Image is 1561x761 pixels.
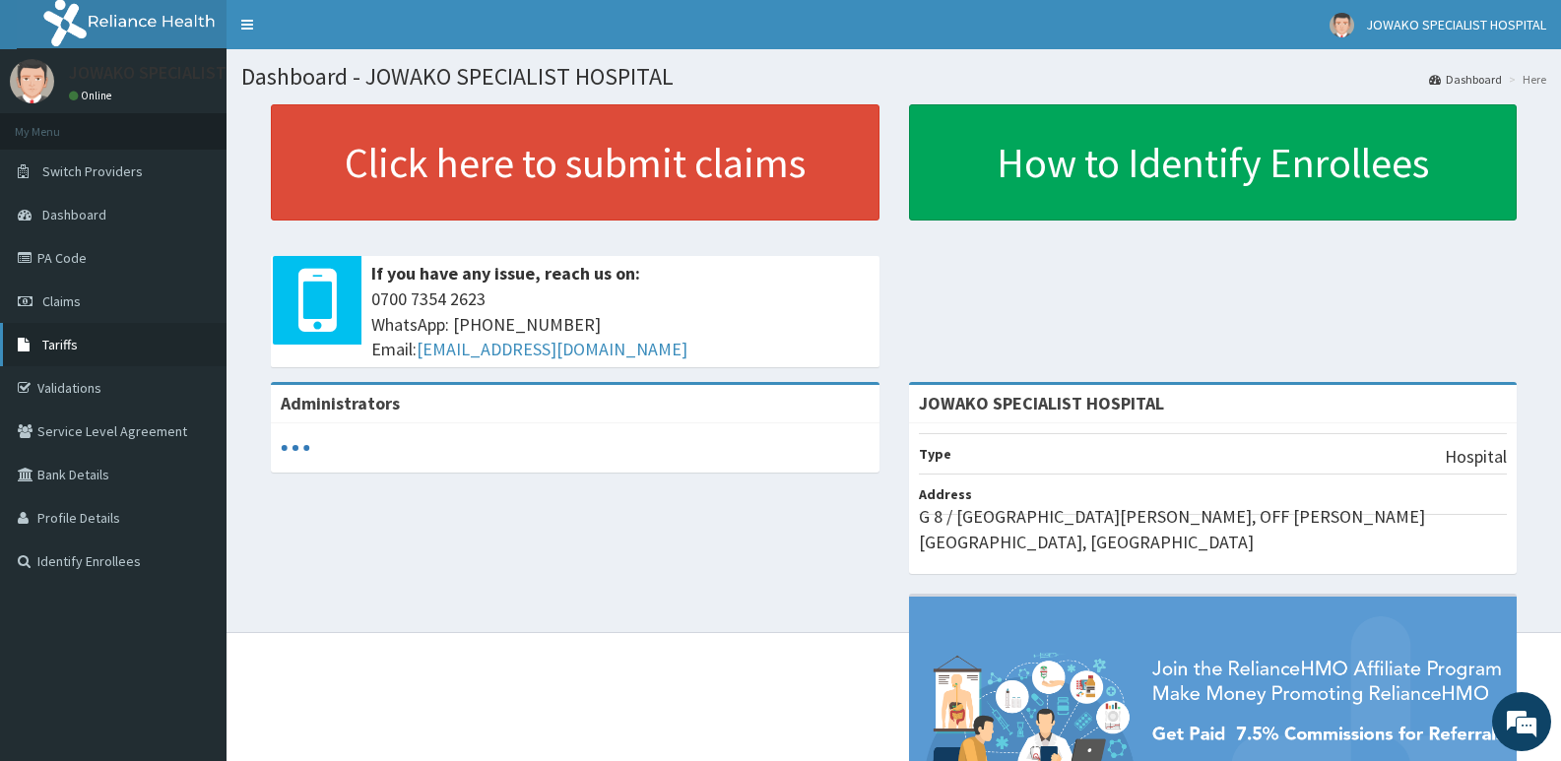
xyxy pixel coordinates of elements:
a: Dashboard [1429,71,1502,88]
a: [EMAIL_ADDRESS][DOMAIN_NAME] [417,338,687,360]
span: Tariffs [42,336,78,353]
a: How to Identify Enrollees [909,104,1518,221]
h1: Dashboard - JOWAKO SPECIALIST HOSPITAL [241,64,1546,90]
span: Dashboard [42,206,106,223]
b: Administrators [281,392,400,414]
span: Switch Providers [42,162,143,180]
li: Here [1504,71,1546,88]
img: User Image [1330,13,1354,37]
p: Hospital [1445,444,1507,470]
b: Type [919,445,951,463]
b: If you have any issue, reach us on: [371,262,640,285]
span: JOWAKO SPECIALIST HOSPITAL [1366,16,1546,33]
span: 0700 7354 2623 WhatsApp: [PHONE_NUMBER] Email: [371,286,870,362]
img: User Image [10,59,54,103]
svg: audio-loading [281,433,310,463]
span: Claims [42,292,81,310]
strong: JOWAKO SPECIALIST HOSPITAL [919,392,1164,414]
p: JOWAKO SPECIALIST HOSPITAL [69,64,307,82]
a: Online [69,89,116,102]
p: G 8 / [GEOGRAPHIC_DATA][PERSON_NAME], OFF [PERSON_NAME][GEOGRAPHIC_DATA], [GEOGRAPHIC_DATA] [919,504,1508,554]
a: Click here to submit claims [271,104,879,221]
b: Address [919,485,972,503]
